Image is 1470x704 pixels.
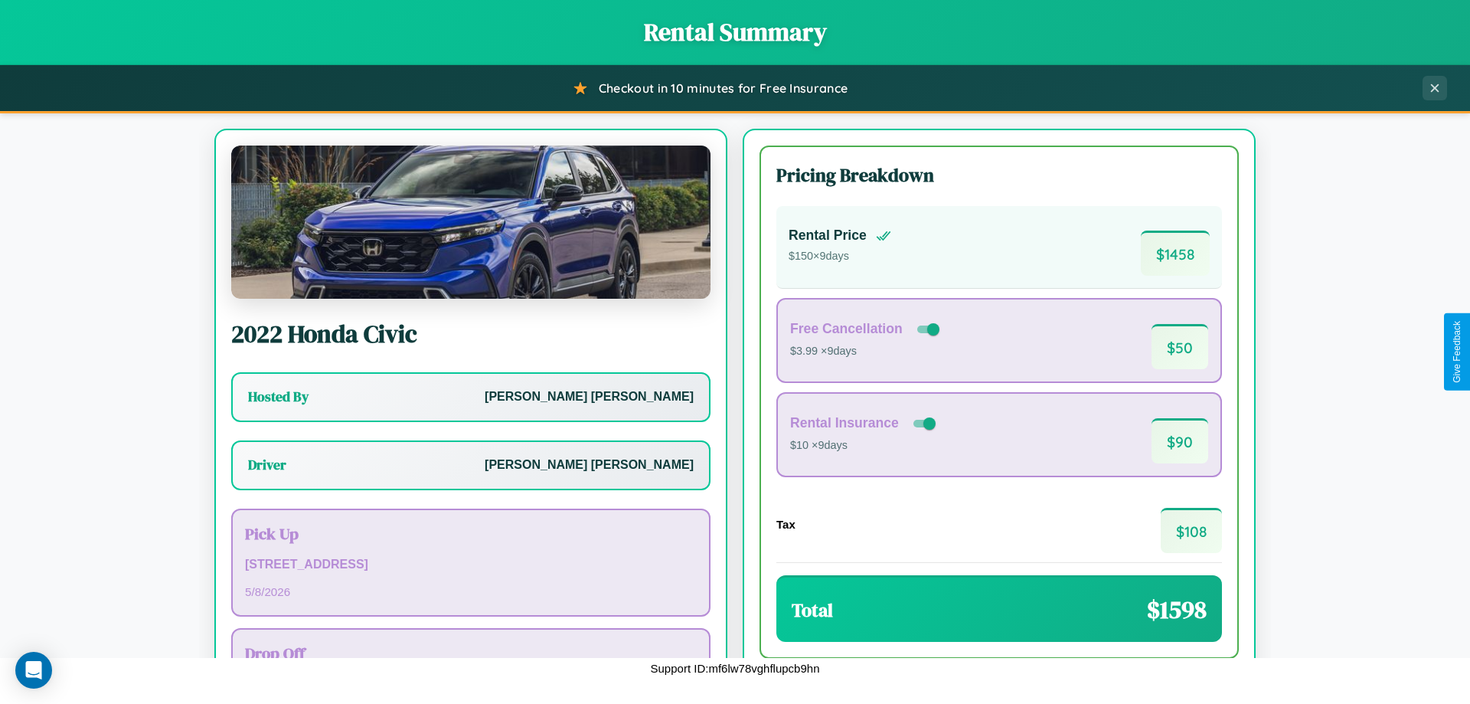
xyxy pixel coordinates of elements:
h3: Pick Up [245,522,697,545]
h2: 2022 Honda Civic [231,317,710,351]
span: Checkout in 10 minutes for Free Insurance [599,80,848,96]
div: Give Feedback [1452,321,1462,383]
img: Honda Civic [231,146,710,299]
h3: Hosted By [248,388,309,406]
span: $ 90 [1151,418,1208,463]
h4: Rental Price [789,228,867,244]
span: $ 1598 [1147,593,1207,627]
p: Support ID: mf6lw78vghflupcb9hn [651,658,820,679]
p: [PERSON_NAME] [PERSON_NAME] [485,386,694,408]
h3: Drop Off [245,642,697,664]
p: [PERSON_NAME] [PERSON_NAME] [485,454,694,476]
p: 5 / 8 / 2026 [245,581,697,602]
p: $ 150 × 9 days [789,247,891,267]
p: $3.99 × 9 days [790,342,942,362]
p: $10 × 9 days [790,436,939,456]
h4: Free Cancellation [790,321,903,337]
h4: Tax [776,518,795,531]
div: Open Intercom Messenger [15,652,52,689]
h1: Rental Summary [15,15,1455,49]
h3: Pricing Breakdown [776,162,1222,188]
span: $ 1458 [1141,231,1210,276]
h3: Total [792,598,833,623]
p: [STREET_ADDRESS] [245,554,697,576]
h3: Driver [248,456,286,474]
span: $ 108 [1161,508,1222,553]
span: $ 50 [1151,324,1208,369]
h4: Rental Insurance [790,415,899,431]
